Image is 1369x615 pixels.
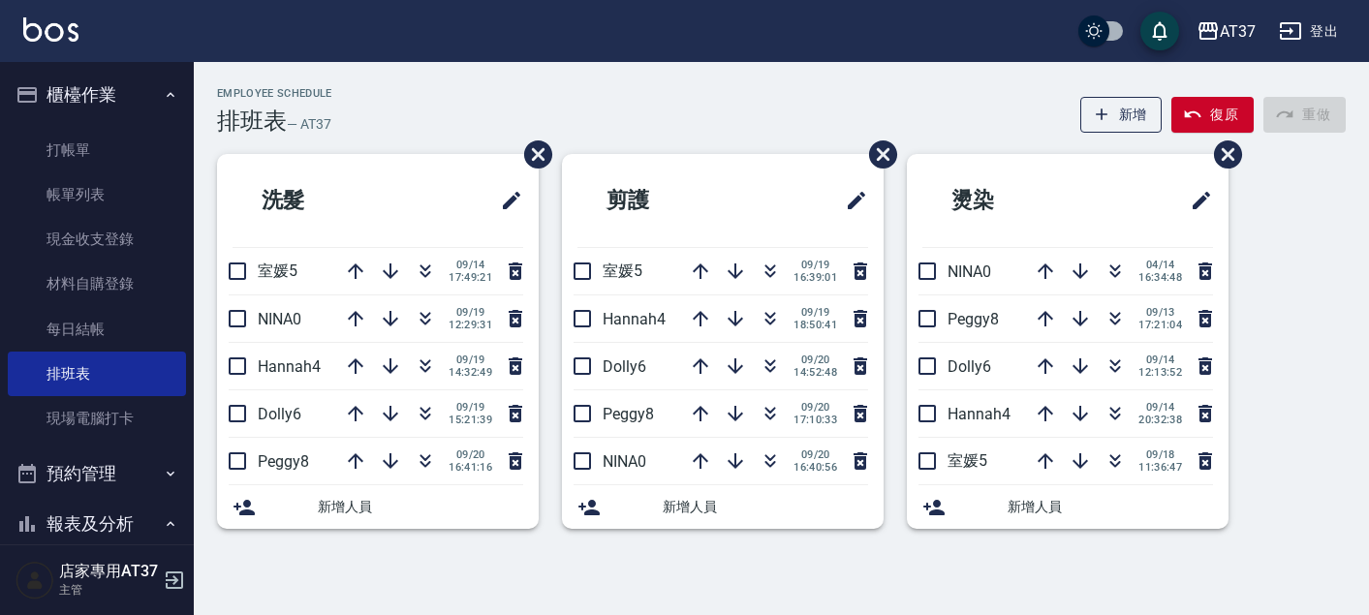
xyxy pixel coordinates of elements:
button: save [1140,12,1179,50]
span: Peggy8 [603,405,654,423]
span: 12:13:52 [1138,366,1182,379]
div: 新增人員 [562,485,884,529]
span: NINA0 [258,310,301,328]
span: 16:39:01 [793,271,837,284]
span: Peggy8 [948,310,999,328]
span: 09/19 [793,306,837,319]
button: AT37 [1189,12,1263,51]
span: NINA0 [948,262,991,281]
div: 新增人員 [217,485,539,529]
button: 報表及分析 [8,499,186,549]
span: 09/14 [449,259,492,271]
span: 18:50:41 [793,319,837,331]
span: Dolly6 [948,357,991,376]
span: 09/20 [793,448,837,461]
span: 09/20 [793,401,837,414]
button: 登出 [1271,14,1346,49]
span: 新增人員 [318,497,523,517]
img: Logo [23,17,78,42]
div: AT37 [1220,19,1256,44]
span: Dolly6 [258,405,301,423]
span: 16:40:56 [793,461,837,474]
span: 新增人員 [663,497,868,517]
span: NINA0 [603,452,646,471]
span: Dolly6 [603,357,646,376]
span: 室媛5 [948,451,987,470]
h2: 剪護 [577,166,756,235]
a: 材料自購登錄 [8,261,186,306]
button: 復原 [1171,97,1254,133]
span: Hannah4 [603,310,666,328]
span: Hannah4 [258,357,321,376]
span: 17:49:21 [449,271,492,284]
a: 排班表 [8,352,186,396]
button: 櫃檯作業 [8,70,186,120]
span: 14:32:49 [449,366,492,379]
span: 室媛5 [603,261,642,280]
div: 新增人員 [907,485,1229,529]
h6: — AT37 [287,114,331,135]
span: 刪除班表 [510,126,555,183]
span: 室媛5 [258,261,297,280]
a: 現金收支登錄 [8,217,186,261]
span: 09/13 [1138,306,1182,319]
button: 預約管理 [8,448,186,499]
h2: Employee Schedule [217,87,332,100]
span: Hannah4 [948,405,1011,423]
span: 09/14 [1138,354,1182,366]
span: 15:21:39 [449,414,492,426]
span: 刪除班表 [1199,126,1245,183]
span: 新增人員 [1008,497,1213,517]
span: 04/14 [1138,259,1182,271]
span: 09/18 [1138,448,1182,461]
a: 現場電腦打卡 [8,396,186,441]
p: 主管 [59,581,158,599]
h5: 店家專用AT37 [59,562,158,581]
span: 09/20 [793,354,837,366]
span: 20:32:38 [1138,414,1182,426]
span: 09/19 [793,259,837,271]
img: Person [16,561,54,600]
span: 09/19 [449,401,492,414]
span: 刪除班表 [855,126,900,183]
span: 16:41:16 [449,461,492,474]
span: 14:52:48 [793,366,837,379]
span: 修改班表的標題 [1178,177,1213,224]
span: 16:34:48 [1138,271,1182,284]
span: Peggy8 [258,452,309,471]
span: 修改班表的標題 [833,177,868,224]
span: 12:29:31 [449,319,492,331]
span: 17:10:33 [793,414,837,426]
span: 11:36:47 [1138,461,1182,474]
a: 帳單列表 [8,172,186,217]
span: 09/14 [1138,401,1182,414]
h3: 排班表 [217,108,287,135]
button: 新增 [1080,97,1163,133]
a: 每日結帳 [8,307,186,352]
h2: 燙染 [922,166,1101,235]
span: 09/19 [449,354,492,366]
h2: 洗髮 [233,166,411,235]
span: 09/19 [449,306,492,319]
a: 打帳單 [8,128,186,172]
span: 09/20 [449,448,492,461]
span: 修改班表的標題 [488,177,523,224]
span: 17:21:04 [1138,319,1182,331]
